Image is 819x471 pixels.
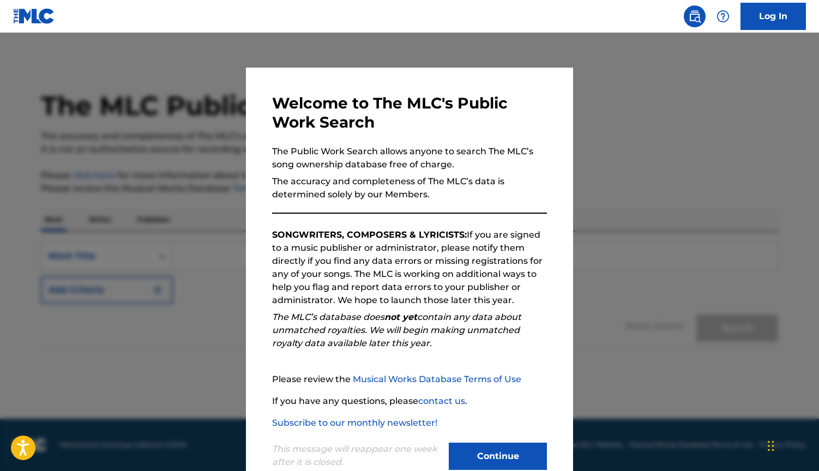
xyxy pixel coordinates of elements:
p: The accuracy and completeness of The MLC’s data is determined solely by our Members. [272,175,547,201]
iframe: Chat Widget [764,419,819,471]
div: Help [712,5,734,27]
img: search [688,10,701,23]
p: If you are signed to a music publisher or administrator, please notify them directly if you find ... [272,228,547,307]
a: Subscribe to our monthly newsletter! [272,418,437,428]
strong: not yet [384,312,417,322]
img: help [716,10,730,23]
a: Musical Works Database Terms of Use [353,374,521,384]
button: Continue [449,443,547,470]
a: Log In [740,3,806,30]
h3: Welcome to The MLC's Public Work Search [272,94,547,132]
p: The Public Work Search allows anyone to search The MLC’s song ownership database free of charge. [272,145,547,171]
p: Please review the [272,373,547,386]
div: Dra [768,430,774,462]
a: contact us [418,396,465,406]
div: Chatt-widget [764,419,819,471]
img: MLC Logo [13,8,55,24]
em: The MLC’s database does contain any data about unmatched royalties. We will begin making unmatche... [272,312,521,348]
p: This message will reappear one week after it is closed. [272,443,442,469]
strong: SONGWRITERS, COMPOSERS & LYRICISTS: [272,230,467,240]
p: If you have any questions, please . [272,395,547,408]
a: Public Search [684,5,706,27]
